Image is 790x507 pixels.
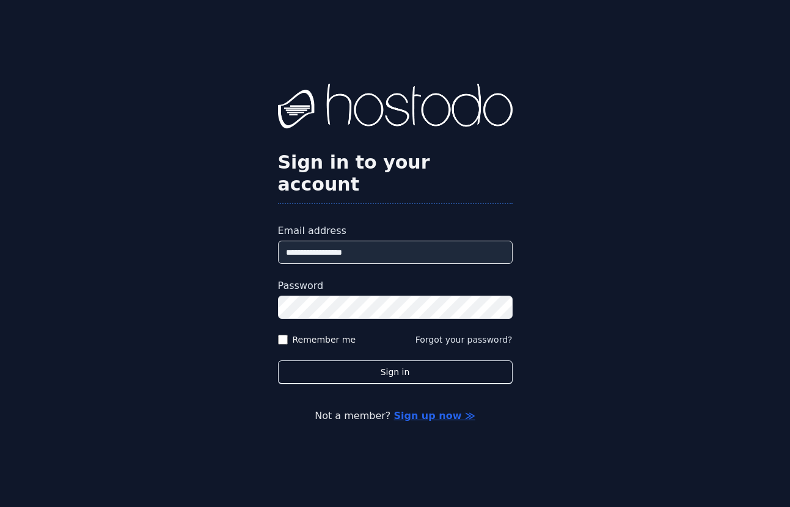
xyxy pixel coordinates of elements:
img: Hostodo [278,84,513,133]
p: Not a member? [59,409,731,423]
label: Email address [278,224,513,238]
button: Sign in [278,360,513,384]
h2: Sign in to your account [278,151,513,195]
label: Password [278,279,513,293]
label: Remember me [293,334,356,346]
button: Forgot your password? [415,334,513,346]
a: Sign up now ≫ [393,410,475,421]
